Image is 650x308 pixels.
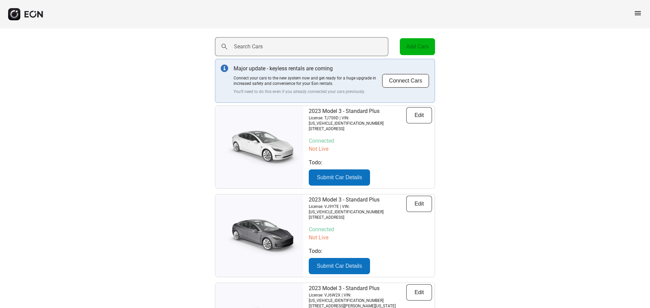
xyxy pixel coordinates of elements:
span: menu [634,9,642,17]
button: Connect Cars [382,74,429,88]
p: You'll need to do this even if you already connected your cars previously. [234,89,382,94]
p: Todo: [309,247,432,255]
img: car [215,125,303,169]
button: Submit Car Details [309,169,370,186]
p: 2023 Model 3 - Standard Plus [309,284,406,292]
p: Not Live [309,145,432,153]
p: [STREET_ADDRESS] [309,126,406,132]
p: Connect your cars to the new system now and get ready for a huge upgrade in increased safety and ... [234,75,382,86]
button: Edit [406,107,432,123]
img: car [215,214,303,258]
label: Search Cars [234,43,263,51]
p: License: VJ9Y7E | VIN: [US_VEHICLE_IDENTIFICATION_NUMBER] [309,204,406,215]
p: 2023 Model 3 - Standard Plus [309,107,406,115]
p: License: TJ7S9D | VIN: [US_VEHICLE_IDENTIFICATION_NUMBER] [309,115,406,126]
p: [STREET_ADDRESS] [309,215,406,220]
p: 2023 Model 3 - Standard Plus [309,196,406,204]
p: License: VJ6W2X | VIN: [US_VEHICLE_IDENTIFICATION_NUMBER] [309,292,406,303]
p: Connected [309,226,432,234]
p: Connected [309,137,432,145]
img: info [221,65,228,72]
button: Edit [406,284,432,301]
p: Not Live [309,234,432,242]
p: Major update - keyless rentals are coming [234,65,382,73]
button: Submit Car Details [309,258,370,274]
p: Todo: [309,159,432,167]
button: Edit [406,196,432,212]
